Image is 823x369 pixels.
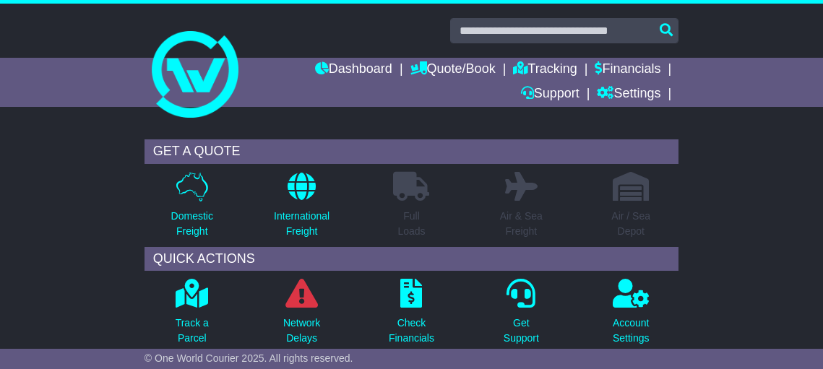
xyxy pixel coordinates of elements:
p: Get Support [504,316,539,346]
p: Account Settings [613,316,650,346]
p: International Freight [274,209,329,239]
p: Full Loads [393,209,429,239]
p: Air & Sea Freight [500,209,543,239]
a: DomesticFreight [171,171,214,247]
a: Dashboard [315,58,392,82]
div: QUICK ACTIONS [145,247,678,272]
p: Check Financials [389,316,434,346]
a: AccountSettings [612,278,650,354]
a: Track aParcel [175,278,210,354]
a: Financials [595,58,660,82]
p: Track a Parcel [176,316,209,346]
a: CheckFinancials [388,278,435,354]
p: Network Delays [283,316,320,346]
a: GetSupport [503,278,540,354]
span: © One World Courier 2025. All rights reserved. [145,352,353,364]
a: Settings [597,82,660,107]
a: Quote/Book [410,58,496,82]
p: Domestic Freight [171,209,213,239]
p: Air / Sea Depot [611,209,650,239]
div: GET A QUOTE [145,139,678,164]
a: InternationalFreight [273,171,330,247]
a: Support [521,82,579,107]
a: Tracking [513,58,577,82]
a: NetworkDelays [283,278,321,354]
